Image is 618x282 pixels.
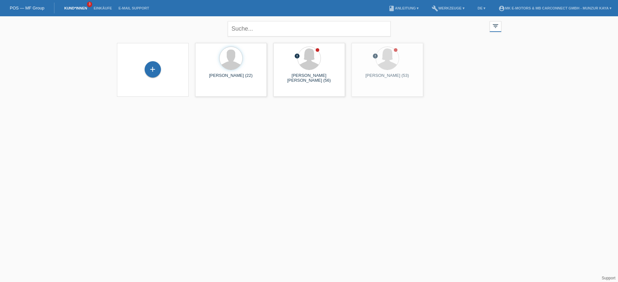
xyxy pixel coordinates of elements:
a: Kund*innen [61,6,90,10]
a: Einkäufe [90,6,115,10]
a: buildWerkzeuge ▾ [428,6,468,10]
span: 3 [87,2,92,7]
div: [PERSON_NAME] [PERSON_NAME] (56) [279,73,340,83]
a: DE ▾ [474,6,489,10]
i: filter_list [492,22,499,30]
div: Unbestätigt, in Bearbeitung [372,53,378,60]
input: Suche... [228,21,391,36]
div: [PERSON_NAME] (53) [357,73,418,83]
a: E-Mail Support [115,6,152,10]
a: Support [602,276,615,280]
div: [PERSON_NAME] (22) [200,73,262,83]
a: bookAnleitung ▾ [385,6,422,10]
i: build [432,5,438,12]
div: Unbestätigt, in Bearbeitung [294,53,300,60]
i: book [388,5,395,12]
i: error [294,53,300,59]
a: POS — MF Group [10,6,44,10]
i: account_circle [498,5,505,12]
i: error [372,53,378,59]
a: account_circleMK E-MOTORS & MB CarConnect GmbH - Munzur Kaya ▾ [495,6,615,10]
div: Kund*in hinzufügen [145,64,161,75]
